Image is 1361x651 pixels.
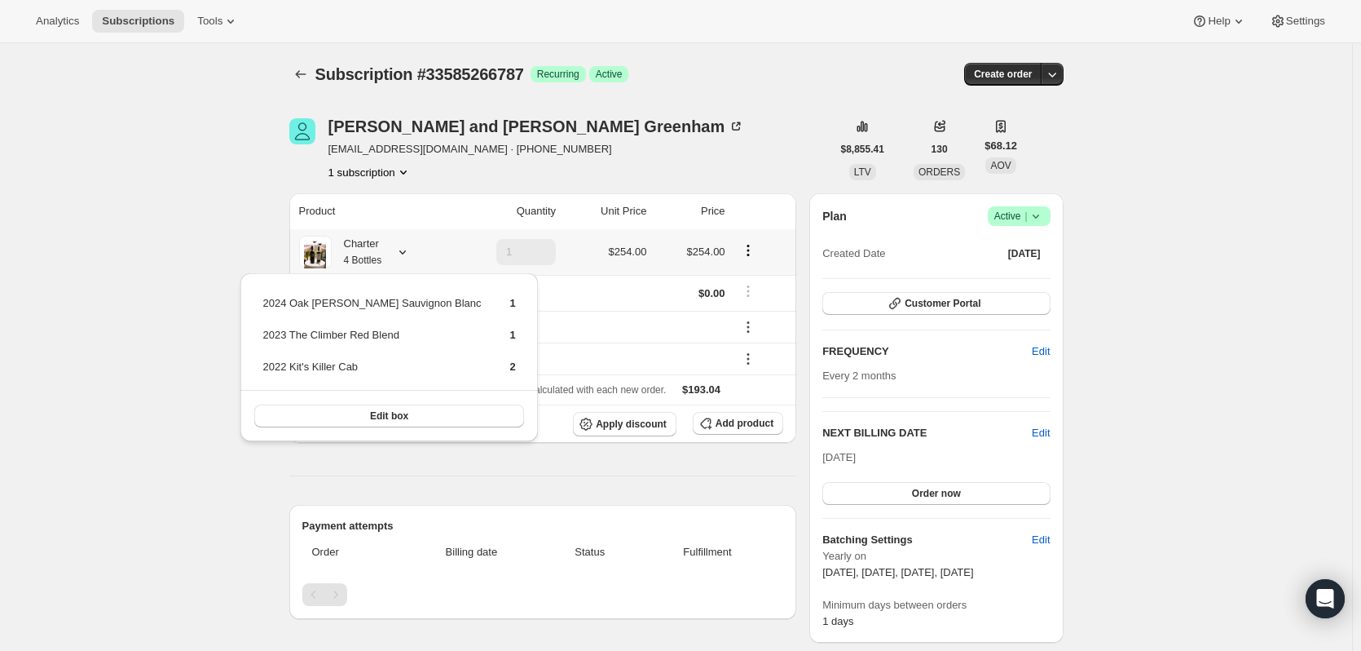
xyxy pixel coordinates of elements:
span: $68.12 [984,138,1017,154]
div: [PERSON_NAME] and [PERSON_NAME] Greenham [328,118,745,135]
button: Help [1182,10,1256,33]
span: Edit [1032,532,1050,548]
span: 1 days [822,615,853,627]
span: LTV [854,166,871,178]
span: Recurring [537,68,579,81]
button: Subscriptions [289,63,312,86]
span: Heather and Steve Greenham [289,118,315,144]
h2: NEXT BILLING DATE [822,425,1032,441]
button: Apply discount [573,412,676,436]
h2: FREQUENCY [822,343,1032,360]
small: 4 Bottles [344,255,382,266]
span: 1 [510,297,516,309]
button: Subscriptions [92,10,184,33]
h6: Batching Settings [822,532,1032,548]
button: 130 [922,138,958,161]
span: Subscriptions [102,15,174,28]
span: Create order [974,68,1032,81]
span: Customer Portal [905,297,980,310]
th: Order [302,534,400,570]
span: Status [548,544,632,560]
span: 1 [510,329,516,341]
span: Order now [912,487,961,500]
th: Price [651,193,729,229]
span: Settings [1286,15,1325,28]
span: [DATE] [822,451,856,463]
button: Shipping actions [735,282,761,300]
button: Product actions [735,241,761,259]
th: Quantity [448,193,562,229]
button: Order now [822,482,1050,505]
span: [EMAIL_ADDRESS][DOMAIN_NAME] · [PHONE_NUMBER] [328,141,745,157]
div: Open Intercom Messenger [1306,579,1345,618]
span: $254.00 [608,246,646,258]
th: Unit Price [561,193,651,229]
span: Fulfillment [641,544,773,560]
button: Customer Portal [822,292,1050,315]
span: Active [596,68,623,81]
button: Analytics [26,10,89,33]
button: Tools [187,10,249,33]
span: Minimum days between orders [822,597,1050,613]
button: Edit [1022,339,1059,365]
button: $8,855.41 [831,138,894,161]
span: AOV [990,160,1011,171]
button: Add product [693,412,783,435]
h2: Payment attempts [302,518,784,534]
span: Subscription #33585266787 [315,65,524,83]
button: [DATE] [998,242,1050,265]
span: Yearly on [822,548,1050,565]
button: Edit box [254,405,523,427]
span: 2 [510,361,516,373]
div: Charter [332,236,382,268]
span: [DATE], [DATE], [DATE], [DATE] [822,566,973,578]
span: $8,855.41 [841,143,884,156]
span: Help [1208,15,1230,28]
td: 2022 Kit's Killer Cab [262,358,482,388]
td: 2023 The Climber Red Blend [262,326,482,356]
span: $193.04 [682,383,720,396]
button: Create order [964,63,1042,86]
span: ORDERS [918,166,960,178]
h2: Plan [822,208,847,224]
span: Tools [197,15,222,28]
span: Active [994,208,1044,224]
span: | [1024,210,1027,223]
span: Edit box [370,410,408,423]
td: 2024 Oak [PERSON_NAME] Sauvignon Blanc [262,294,482,325]
span: Add product [716,417,773,430]
span: $254.00 [687,246,725,258]
span: Created Date [822,246,885,262]
span: Every 2 months [822,370,896,382]
span: Apply discount [596,418,667,431]
button: Product actions [328,164,412,180]
span: [DATE] [1008,247,1041,260]
th: Product [289,193,448,229]
span: $0.00 [698,287,725,299]
button: Edit [1022,527,1059,553]
button: Settings [1260,10,1335,33]
nav: Pagination [302,583,784,606]
span: Analytics [36,15,79,28]
span: Billing date [404,544,539,560]
span: Edit [1032,343,1050,360]
span: 130 [932,143,948,156]
button: Edit [1032,425,1050,441]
